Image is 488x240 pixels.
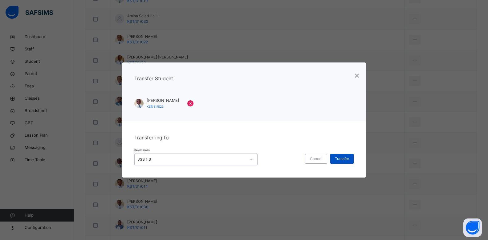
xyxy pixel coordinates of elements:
span: Select class [134,148,150,152]
span: [PERSON_NAME] [147,98,181,103]
span: Transfer [335,156,349,162]
div: JSS 1 B [138,157,246,162]
div: × [354,69,360,82]
span: Transferring to [134,134,169,141]
span: Cancel [310,156,322,162]
span: × [189,99,192,107]
span: Transfer Student [134,75,173,82]
span: KST/31/023 [147,105,164,108]
button: Open asap [463,218,482,237]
